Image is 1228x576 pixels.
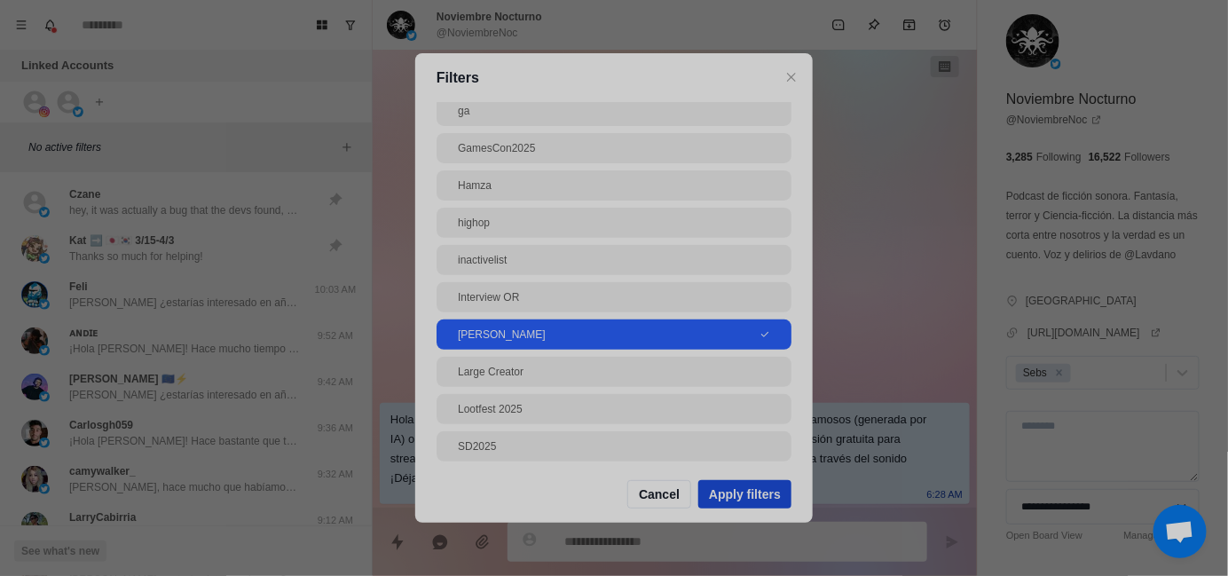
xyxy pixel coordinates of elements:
div: Lootfest 2025 [458,401,770,417]
div: inactivelist [458,252,770,268]
button: Close [781,67,802,88]
div: Interview OR [458,289,770,305]
div: Large Creator [458,364,770,380]
div: ga [458,103,770,119]
button: Apply filters [698,480,791,509]
div: highop [458,215,770,231]
div: [PERSON_NAME] [458,327,760,343]
div: GamesCon2025 [458,140,770,156]
div: Hamza [458,178,770,193]
button: Cancel [627,480,691,509]
div: Open chat [1153,505,1207,558]
div: SD2025 [458,438,770,454]
p: Filters [437,67,791,89]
